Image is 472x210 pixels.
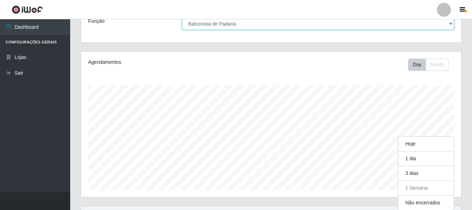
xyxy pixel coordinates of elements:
button: 1 dia [398,151,454,166]
div: First group [408,59,448,71]
button: Month [426,59,448,71]
div: Toolbar with button groups [408,59,454,71]
button: 3 dias [398,166,454,181]
label: Função [88,18,105,25]
button: 1 Semana [398,181,454,196]
button: Hoje [398,137,454,151]
img: CoreUI Logo [12,5,43,14]
button: Não encerrados [398,196,454,210]
div: Agendamentos [88,59,234,66]
button: Day [408,59,426,71]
